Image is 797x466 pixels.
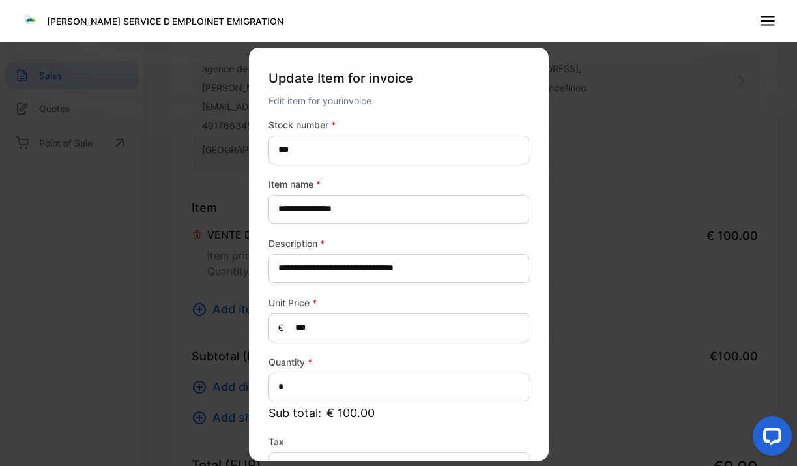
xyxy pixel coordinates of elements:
[268,177,529,190] label: Item name
[268,403,529,421] p: Sub total:
[268,63,529,93] p: Update Item for invoice
[326,403,375,421] span: € 100.00
[268,236,529,250] label: Description
[268,295,529,309] label: Unit Price
[21,9,40,29] img: Logo
[742,411,797,466] iframe: LiveChat chat widget
[268,117,529,131] label: Stock number
[278,320,283,334] span: €
[268,95,371,106] span: Edit item for your invoice
[47,14,283,28] p: [PERSON_NAME] SERVICE D'EMPLOINET EMIGRATION
[268,434,529,448] label: Tax
[268,355,529,368] label: Quantity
